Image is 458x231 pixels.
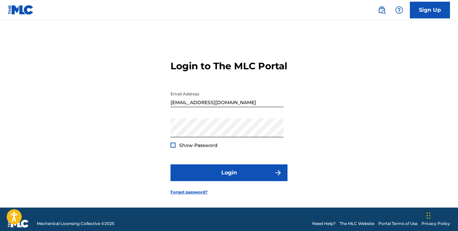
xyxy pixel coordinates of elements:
[427,206,431,226] div: Drag
[378,221,418,227] a: Portal Terms of Use
[378,6,386,14] img: search
[170,60,287,72] h3: Login to The MLC Portal
[170,189,208,195] a: Forgot password?
[8,5,34,15] img: MLC Logo
[312,221,336,227] a: Need Help?
[375,3,388,17] a: Public Search
[8,220,29,228] img: logo
[170,164,288,181] button: Login
[395,6,403,14] img: help
[422,221,450,227] a: Privacy Policy
[425,199,458,231] iframe: Chat Widget
[392,3,406,17] div: Help
[340,221,374,227] a: The MLC Website
[410,2,450,18] a: Sign Up
[37,221,114,227] span: Mechanical Licensing Collective © 2025
[274,169,282,177] img: f7272a7cc735f4ea7f67.svg
[179,142,218,148] span: Show Password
